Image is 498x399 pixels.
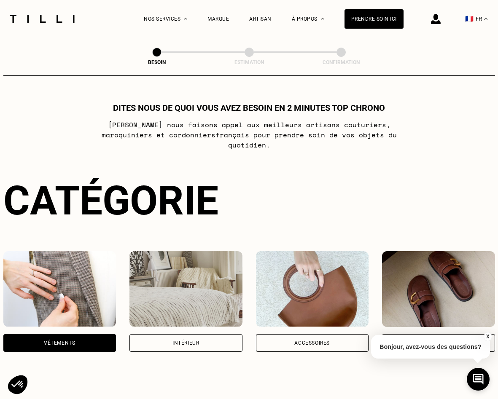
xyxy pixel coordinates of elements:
div: Besoin [115,59,199,65]
button: X [483,332,492,341]
div: Vêtements [44,340,75,345]
img: Logo du service de couturière Tilli [7,15,78,23]
div: Catégorie [3,177,495,224]
img: Chaussures [382,251,495,327]
img: Menu déroulant [184,18,187,20]
div: Confirmation [299,59,383,65]
div: Accessoires [294,340,330,345]
img: Accessoires [256,251,369,327]
a: Marque [207,16,229,22]
img: Intérieur [129,251,242,327]
img: menu déroulant [484,18,487,20]
div: Intérieur [172,340,199,345]
p: Bonjour, avez-vous des questions? [371,335,490,359]
a: Artisan [249,16,272,22]
img: Vêtements [3,251,116,327]
img: icône connexion [431,14,441,24]
div: Estimation [207,59,291,65]
span: 🇫🇷 [465,15,474,23]
p: [PERSON_NAME] nous faisons appel aux meilleurs artisans couturiers , maroquiniers et cordonniers ... [82,120,416,150]
img: Menu déroulant à propos [321,18,324,20]
h1: Dites nous de quoi vous avez besoin en 2 minutes top chrono [113,103,385,113]
a: Prendre soin ici [345,9,404,29]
